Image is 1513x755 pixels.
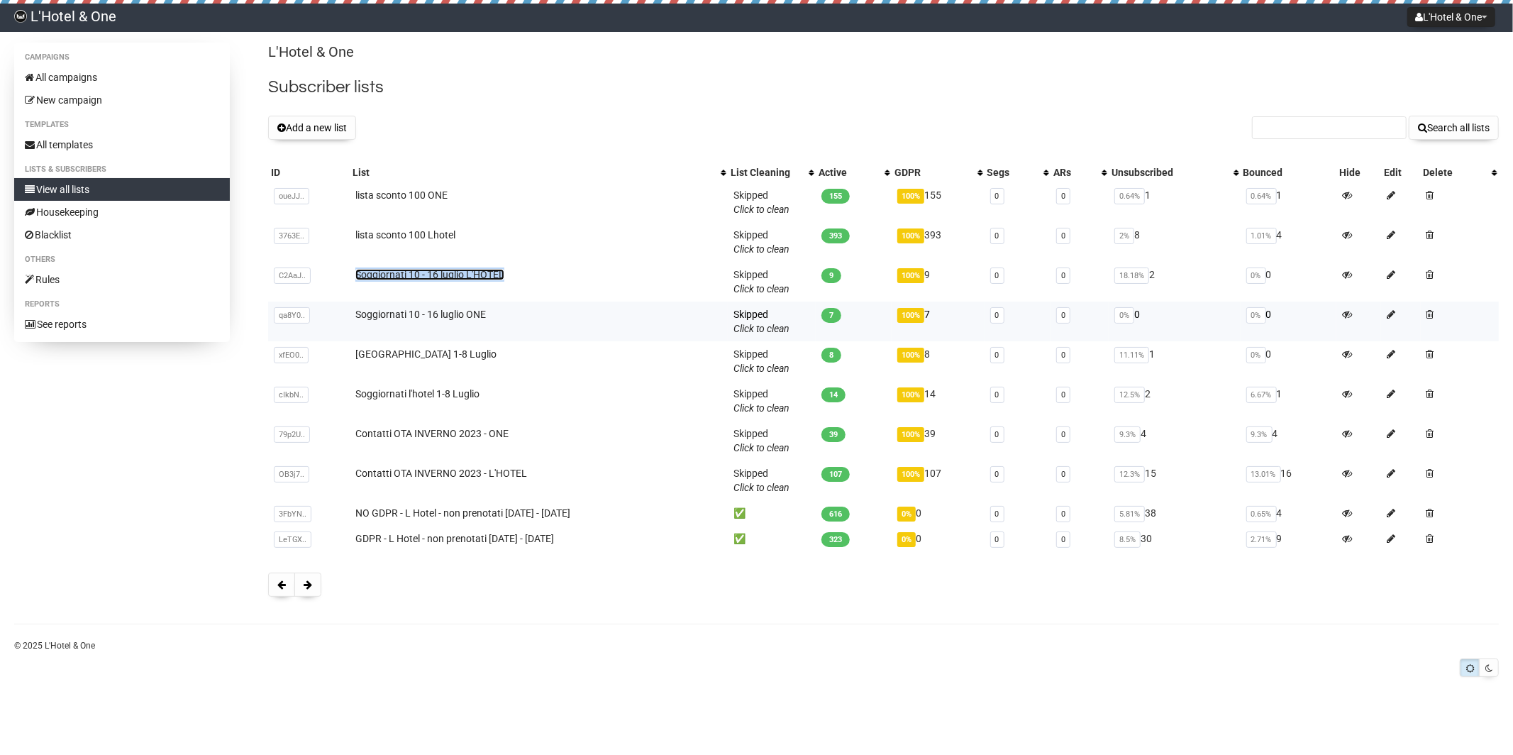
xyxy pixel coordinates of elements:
[1061,351,1065,360] a: 0
[14,89,230,111] a: New campaign
[1109,162,1241,182] th: Unsubscribed: No sort applied, activate to apply an ascending sort
[733,204,789,215] a: Click to clean
[355,468,527,479] a: Contatti OTA INVERNO 2023 - L'HOTEL
[274,506,311,522] span: 3FbYN..
[1109,500,1241,526] td: 38
[14,201,230,224] a: Housekeeping
[821,387,846,402] span: 14
[1061,470,1065,479] a: 0
[274,228,309,244] span: 3763E..
[1241,222,1336,262] td: 4
[1409,116,1499,140] button: Search all lists
[1114,347,1149,363] span: 11.11%
[995,351,999,360] a: 0
[892,182,984,222] td: 155
[1109,421,1241,461] td: 4
[14,116,230,133] li: Templates
[1381,162,1420,182] th: Edit: No sort applied, sorting is disabled
[1241,461,1336,500] td: 16
[892,222,984,262] td: 393
[1407,7,1495,27] button: L'Hotel & One
[733,402,789,414] a: Click to clean
[897,532,916,547] span: 0%
[1109,341,1241,381] td: 1
[14,133,230,156] a: All templates
[897,507,916,522] span: 0%
[1061,231,1065,241] a: 0
[1061,271,1065,280] a: 0
[355,309,486,320] a: Soggiornati 10 - 16 luglio ONE
[816,162,892,182] th: Active: No sort applied, activate to apply an ascending sort
[995,390,999,399] a: 0
[355,428,509,439] a: Contatti OTA INVERNO 2023 - ONE
[355,348,497,360] a: [GEOGRAPHIC_DATA] 1-8 Luglio
[268,75,1499,100] h2: Subscriber lists
[1053,165,1094,180] div: ARs
[733,229,789,255] span: Skipped
[897,228,924,243] span: 100%
[14,251,230,268] li: Others
[350,162,728,182] th: List: No sort applied, activate to apply an ascending sort
[1109,262,1241,302] td: 2
[995,311,999,320] a: 0
[1246,387,1277,403] span: 6.67%
[995,470,999,479] a: 0
[733,428,789,453] span: Skipped
[1241,381,1336,421] td: 1
[821,427,846,442] span: 39
[733,309,789,334] span: Skipped
[1109,461,1241,500] td: 15
[271,165,347,180] div: ID
[268,43,1499,62] p: L'Hotel & One
[1114,506,1145,522] span: 5.81%
[268,162,350,182] th: ID: No sort applied, sorting is disabled
[733,189,789,215] span: Skipped
[355,507,570,519] a: NO GDPR - L Hotel - non prenotati [DATE] - [DATE]
[1114,387,1145,403] span: 12.5%
[1114,466,1145,483] span: 12.3%
[1241,182,1336,222] td: 1
[892,381,984,421] td: 14
[1246,347,1266,363] span: 0%
[897,467,924,482] span: 100%
[1109,526,1241,551] td: 30
[892,526,984,551] td: 0
[1241,302,1336,341] td: 0
[892,341,984,381] td: 8
[1061,535,1065,544] a: 0
[1246,307,1266,324] span: 0%
[995,271,999,280] a: 0
[1246,426,1273,443] span: 9.3%
[894,165,970,180] div: GDPR
[355,269,504,280] a: Soggiornati 10 - 16 luglio L'HOTEL
[995,535,999,544] a: 0
[274,466,309,483] span: OB3j7..
[733,442,789,453] a: Click to clean
[733,269,789,294] span: Skipped
[821,268,841,283] span: 9
[733,243,789,255] a: Click to clean
[1246,188,1277,204] span: 0.64%
[733,363,789,374] a: Click to clean
[274,531,311,548] span: LeTGX..
[14,178,230,201] a: View all lists
[892,500,984,526] td: 0
[1114,531,1141,548] span: 8.5%
[995,231,999,241] a: 0
[355,189,448,201] a: lista sconto 100 ONE
[821,532,850,547] span: 323
[897,308,924,323] span: 100%
[1241,526,1336,551] td: 9
[1246,228,1277,244] span: 1.01%
[731,165,802,180] div: List Cleaning
[987,165,1037,180] div: Segs
[1061,192,1065,201] a: 0
[821,308,841,323] span: 7
[1112,165,1226,180] div: Unsubscribed
[14,49,230,66] li: Campaigns
[728,500,816,526] td: ✅
[821,507,850,522] span: 616
[897,348,924,363] span: 100%
[14,313,230,336] a: See reports
[14,10,27,23] img: d5898d02b9234dc4a3e121ca1a81dd3d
